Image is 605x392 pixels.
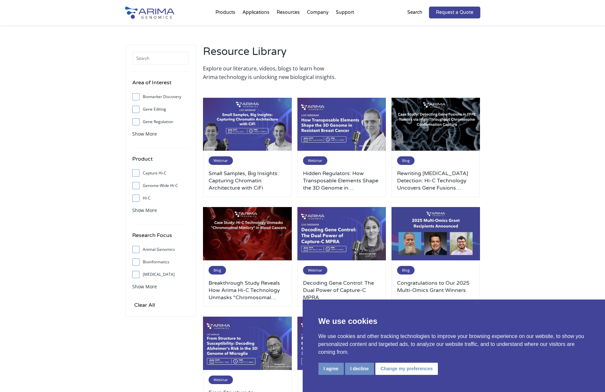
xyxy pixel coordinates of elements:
img: Arima-March-Blog-Post-Banner-2-500x300.jpg [391,98,480,151]
span: Show More [132,131,157,137]
img: July-2025-webinar-3-500x300.jpg [203,98,292,151]
span: Blog [397,266,415,274]
a: Request a Quote [429,7,480,18]
img: March-2025-Webinar-1-500x300.jpg [297,317,386,370]
button: I decline [345,363,374,375]
input: Search [132,52,189,65]
a: Breakthrough Study Reveals How Arima Hi-C Technology Unmasks “Chromosomal Mimicry” in Blood Cancers [209,279,286,301]
img: Use-This-For-Webinar-Images-1-500x300.jpg [297,98,386,151]
span: Blog [209,266,226,274]
a: Small Samples, Big Insights: Capturing Chromatin Architecture with CiFi [209,170,286,192]
p: Explore our literature, videos, blogs to learn how Arima technology is unlocking new biological i... [203,64,338,81]
h4: Research Focus [132,231,189,245]
img: May-9-2025-Webinar-2-500x300.jpg [203,317,292,370]
h2: Resource Library [203,44,338,64]
span: Blog [397,156,415,165]
input: Clear All [132,301,157,310]
a: Hidden Regulators: How Transposable Elements Shape the 3D Genome in [GEOGRAPHIC_DATA] [MEDICAL_DATA] [303,170,381,192]
img: Arima-March-Blog-Post-Banner-1-500x300.jpg [203,207,292,260]
button: I agree [318,363,344,375]
img: 2025-multi-omics-grant-winners-500x300.jpg [391,207,480,260]
span: Webinar [303,266,327,274]
p: We use cookies [318,315,590,327]
span: Show More [132,283,157,290]
label: Capture Hi-C [132,168,189,178]
label: Gene Regulation [132,117,189,127]
a: Rewriting [MEDICAL_DATA] Detection: Hi-C Technology Uncovers Gene Fusions Missed by Standard Methods [397,170,475,192]
h4: Product [132,155,189,168]
label: Bioinformatics [132,257,189,267]
label: Genome-Wide Hi-C [132,181,189,191]
label: Gene Editing [132,104,189,114]
label: Biomarker Discovery [132,92,189,102]
img: Use-This-For-Webinar-Images-500x300.jpg [297,207,386,260]
p: We use cookies and other tracking technologies to improve your browsing experience on our website... [318,332,590,356]
button: Change my preferences [375,363,438,375]
span: Show More [132,207,157,213]
label: [MEDICAL_DATA] [132,270,189,279]
label: Hi-C [132,193,189,203]
span: Webinar [303,156,327,165]
span: Webinar [209,156,233,165]
a: Congratulations to Our 2025 Multi-Omics Grant Winners [397,279,475,301]
img: Arima-Genomics-logo [125,7,174,19]
h4: Area of Interest [132,78,189,92]
label: Animal Genomics [132,245,189,254]
span: Webinar [209,376,233,384]
a: Decoding Gene Control: The Dual Power of Capture-C MPRA [303,279,381,301]
p: Search [407,8,422,17]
